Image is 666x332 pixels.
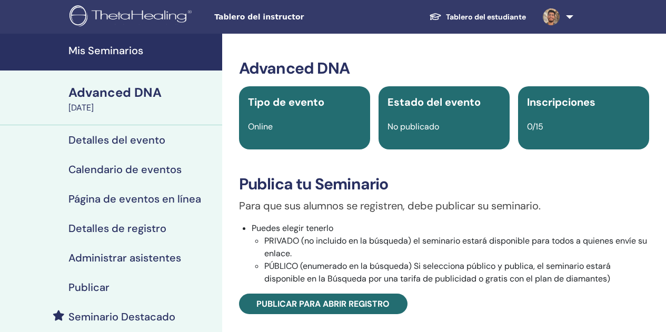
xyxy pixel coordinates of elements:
li: PÚBLICO (enumerado en la búsqueda) Si selecciona público y publica, el seminario estará disponibl... [264,260,649,285]
a: Tablero del estudiante [421,7,534,27]
span: Online [248,121,273,132]
a: Publicar para abrir registro [239,294,407,314]
h3: Advanced DNA [239,59,649,78]
span: No publicado [387,121,439,132]
img: logo.png [69,5,195,29]
span: Publicar para abrir registro [256,298,390,309]
li: Puedes elegir tenerlo [252,222,649,285]
h3: Publica tu Seminario [239,175,649,194]
div: [DATE] [68,102,216,114]
img: default.jpg [543,8,560,25]
div: Advanced DNA [68,84,216,102]
h4: Publicar [68,281,110,294]
img: graduation-cap-white.svg [429,12,442,21]
h4: Mis Seminarios [68,44,216,57]
h4: Administrar asistentes [68,251,181,264]
a: Advanced DNA[DATE] [62,84,222,114]
h4: Detalles de registro [68,222,166,235]
h4: Página de eventos en línea [68,193,201,205]
span: Tipo de evento [248,95,324,109]
p: Para que sus alumnos se registren, debe publicar su seminario. [239,198,649,214]
h4: Seminario Destacado [68,310,175,323]
span: Tablero del instructor [214,12,372,23]
h4: Calendario de eventos [68,163,182,176]
span: 0/15 [527,121,543,132]
li: PRIVADO (no incluido en la búsqueda) el seminario estará disponible para todos a quienes envíe su... [264,235,649,260]
span: Inscripciones [527,95,595,109]
span: Estado del evento [387,95,481,109]
h4: Detalles del evento [68,134,165,146]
